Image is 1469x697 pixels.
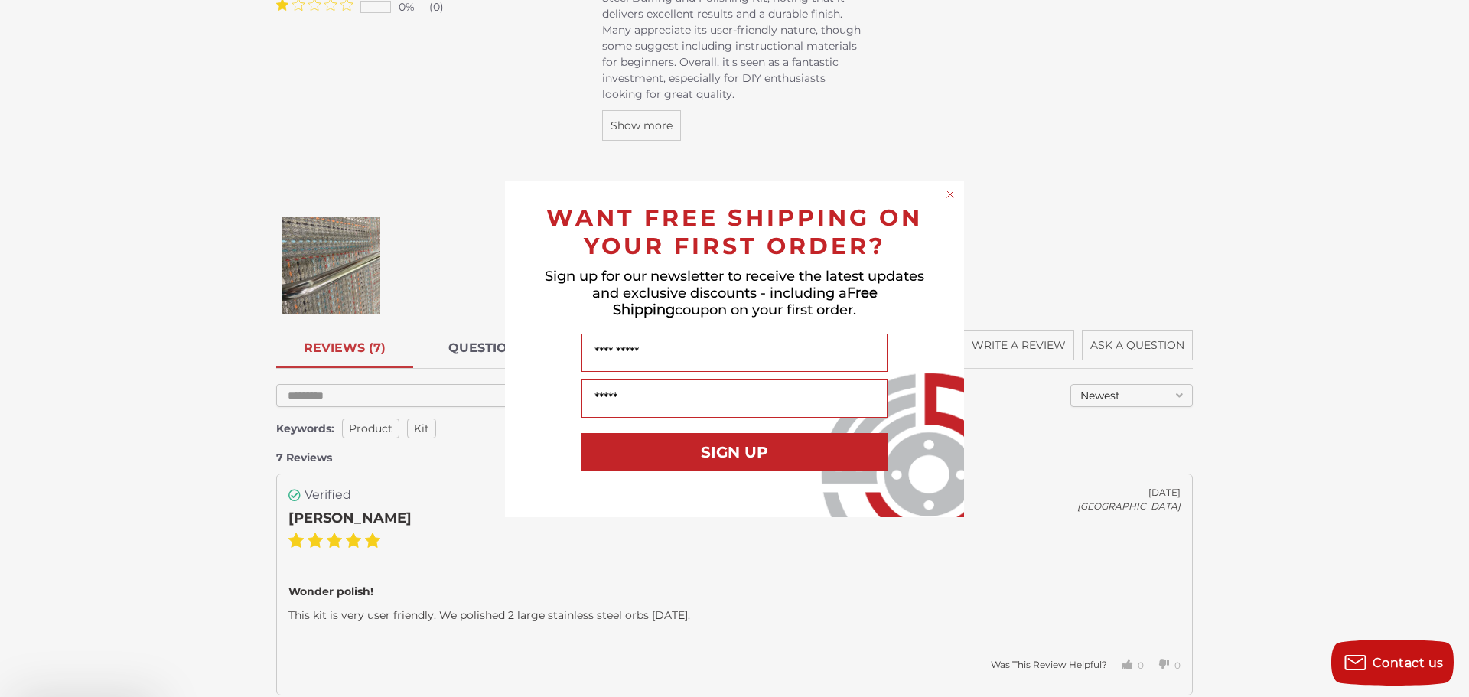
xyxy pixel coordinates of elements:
span: WANT FREE SHIPPING ON YOUR FIRST ORDER? [546,204,923,260]
button: SIGN UP [581,433,888,471]
span: Contact us [1373,656,1444,670]
button: Contact us [1331,640,1454,686]
button: Close dialog [943,187,958,202]
span: Free Shipping [613,285,878,318]
span: Sign up for our newsletter to receive the latest updates and exclusive discounts - including a co... [545,268,924,318]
